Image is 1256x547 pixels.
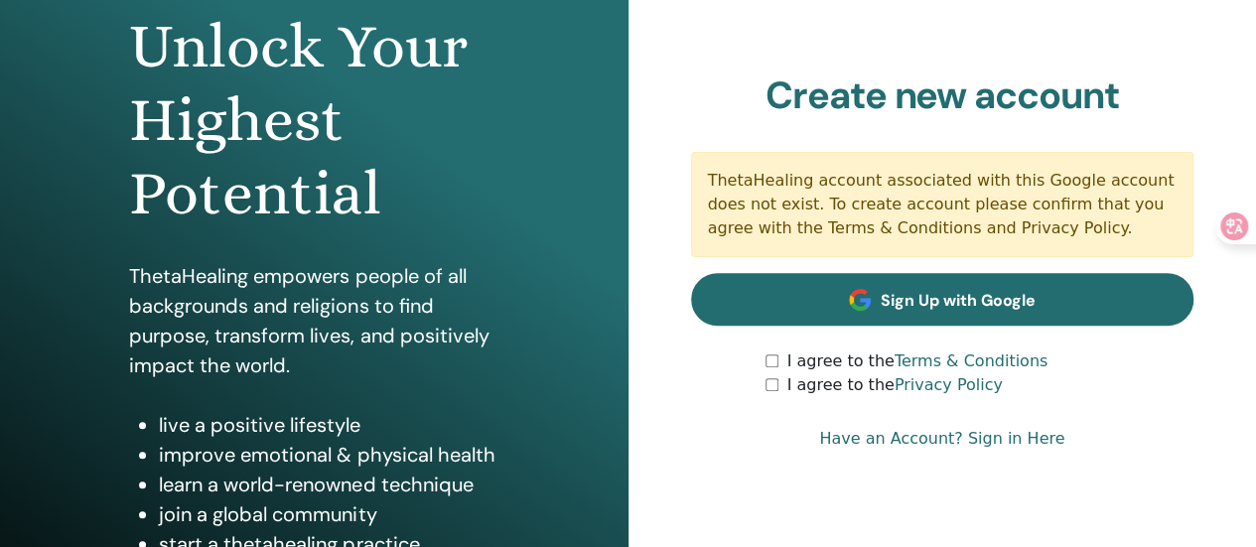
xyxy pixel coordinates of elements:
li: learn a world-renowned technique [159,470,498,499]
a: Have an Account? Sign in Here [819,427,1064,451]
li: live a positive lifestyle [159,410,498,440]
label: I agree to the [786,373,1002,397]
li: join a global community [159,499,498,529]
label: I agree to the [786,349,1047,373]
a: Terms & Conditions [895,351,1047,370]
a: Privacy Policy [895,375,1003,394]
h2: Create new account [691,73,1194,119]
li: improve emotional & physical health [159,440,498,470]
a: Sign Up with Google [691,273,1194,326]
h1: Unlock Your Highest Potential [129,10,498,231]
span: Sign Up with Google [881,290,1036,311]
p: ThetaHealing empowers people of all backgrounds and religions to find purpose, transform lives, a... [129,261,498,380]
div: ThetaHealing account associated with this Google account does not exist. To create account please... [691,152,1194,257]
